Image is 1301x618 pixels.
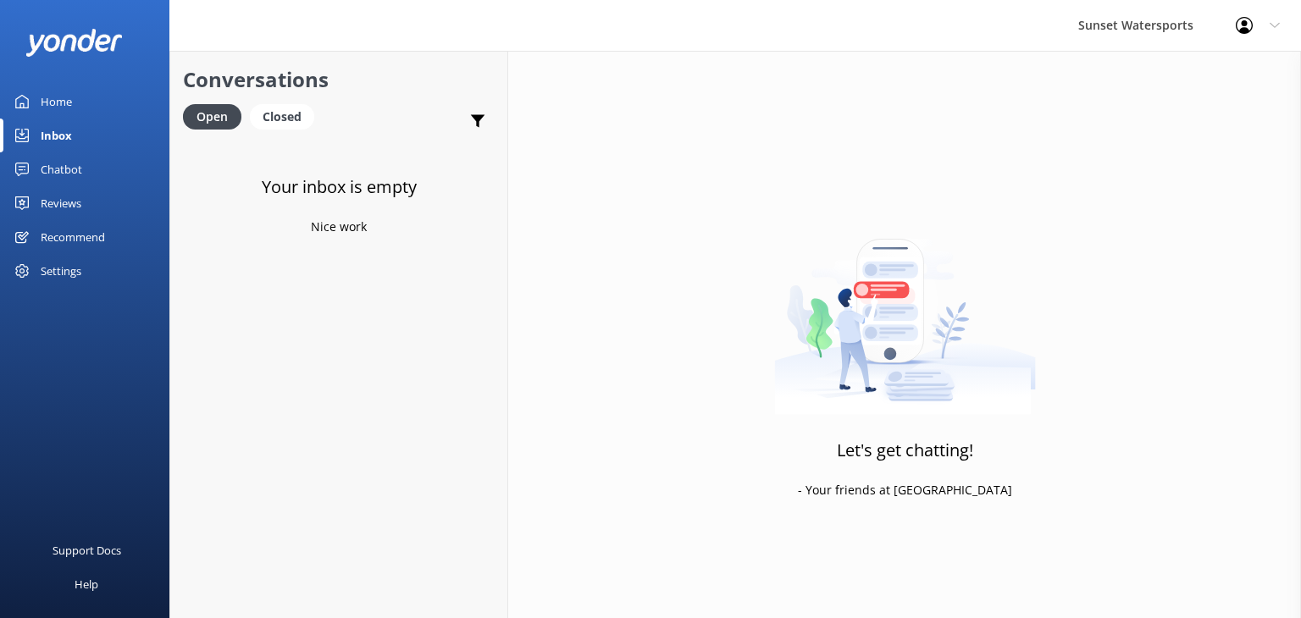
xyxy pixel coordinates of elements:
div: Help [75,567,98,601]
h3: Let's get chatting! [837,437,973,464]
div: Support Docs [53,533,121,567]
div: Chatbot [41,152,82,186]
div: Reviews [41,186,81,220]
img: yonder-white-logo.png [25,29,123,57]
p: - Your friends at [GEOGRAPHIC_DATA] [798,481,1012,499]
div: Home [41,85,72,119]
h3: Your inbox is empty [262,174,417,201]
div: Settings [41,254,81,288]
div: Closed [250,104,314,130]
p: Nice work [311,218,367,236]
h2: Conversations [183,63,495,96]
img: artwork of a man stealing a conversation from at giant smartphone [774,203,1036,415]
div: Inbox [41,119,72,152]
div: Recommend [41,220,105,254]
a: Open [183,107,250,125]
div: Open [183,104,241,130]
a: Closed [250,107,323,125]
